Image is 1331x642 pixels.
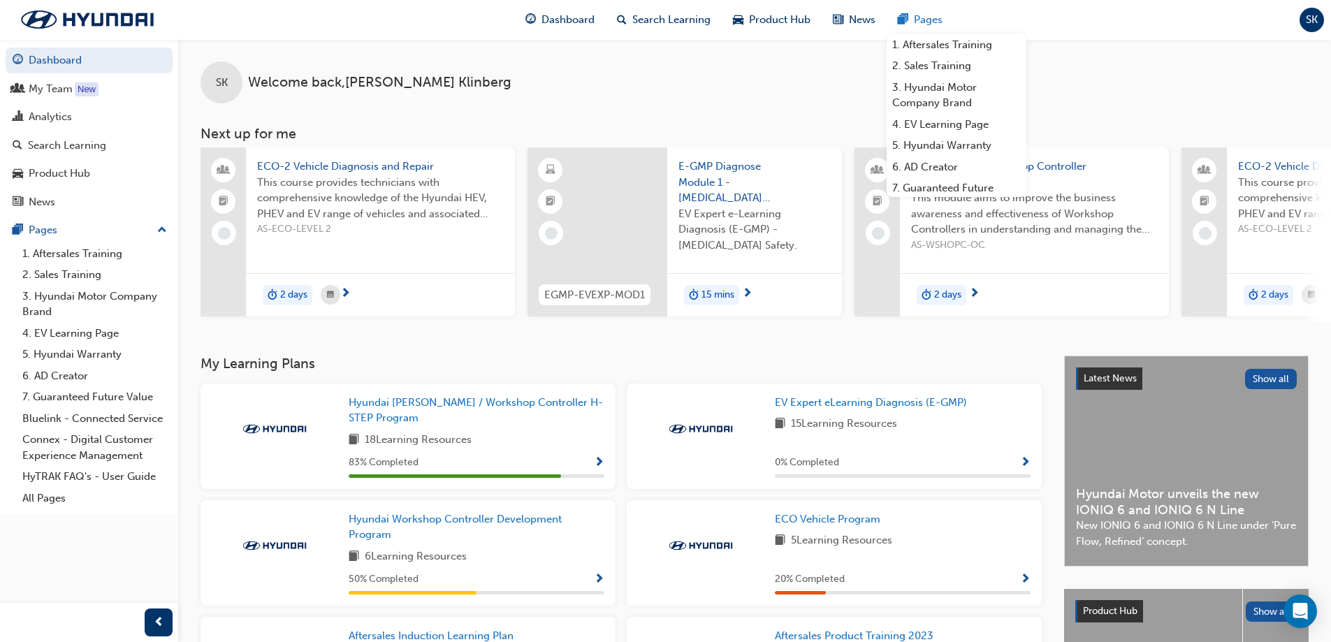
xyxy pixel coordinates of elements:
[525,11,536,29] span: guage-icon
[742,288,752,300] span: next-icon
[678,159,831,206] span: E-GMP Diagnose Module 1 - [MEDICAL_DATA] Safety
[1200,161,1209,180] span: people-icon
[887,177,1026,214] a: 7. Guaranteed Future Value
[340,288,351,300] span: next-icon
[1249,286,1258,305] span: duration-icon
[1300,8,1324,32] button: SK
[911,159,1158,190] span: [DATE]-[DATE] Workshop Controller Operational Control
[849,12,875,28] span: News
[349,629,514,642] span: Aftersales Induction Learning Plan
[969,288,980,300] span: next-icon
[775,455,839,471] span: 0 % Completed
[1306,12,1318,28] span: SK
[775,513,880,525] span: ECO Vehicle Program
[349,511,604,543] a: Hyundai Workshop Controller Development Program
[6,189,173,215] a: News
[6,217,173,243] button: Pages
[922,286,931,305] span: duration-icon
[594,457,604,469] span: Show Progress
[157,221,167,240] span: up-icon
[514,6,606,34] a: guage-iconDashboard
[154,614,164,632] span: prev-icon
[606,6,722,34] a: search-iconSearch Learning
[248,75,511,91] span: Welcome back , [PERSON_NAME] Klinberg
[545,227,558,240] span: learningRecordVerb_NONE-icon
[775,511,886,527] a: ECO Vehicle Program
[791,416,897,433] span: 15 Learning Resources
[6,161,173,187] a: Product Hub
[775,532,785,550] span: book-icon
[1199,227,1212,240] span: learningRecordVerb_NONE-icon
[546,193,555,211] span: booktick-icon
[911,238,1158,254] span: AS-WSHOPC-OC
[887,77,1026,114] a: 3. Hyundai Motor Company Brand
[775,395,973,411] a: EV Expert eLearning Diagnosis (E-GMP)
[775,571,845,588] span: 20 % Completed
[1064,356,1309,567] a: Latest NewsShow allHyundai Motor unveils the new IONIQ 6 and IONIQ 6 N LineNew IONIQ 6 and IONIQ ...
[822,6,887,34] a: news-iconNews
[13,111,23,124] span: chart-icon
[722,6,822,34] a: car-iconProduct Hub
[689,286,699,305] span: duration-icon
[6,76,173,102] a: My Team
[17,429,173,466] a: Connex - Digital Customer Experience Management
[257,175,504,222] span: This course provides technicians with comprehensive knowledge of the Hyundai HEV, PHEV and EV ran...
[17,323,173,344] a: 4. EV Learning Page
[17,408,173,430] a: Bluelink - Connected Service
[911,190,1158,238] span: This module aims to improve the business awareness and effectiveness of Workshop Controllers in u...
[17,344,173,365] a: 5. Hyundai Warranty
[791,532,892,550] span: 5 Learning Resources
[914,12,943,28] span: Pages
[29,222,57,238] div: Pages
[178,126,1331,142] h3: Next up for me
[662,539,739,553] img: Trak
[854,147,1169,316] a: [DATE]-[DATE] Workshop Controller Operational ControlThis module aims to improve the business awa...
[594,574,604,586] span: Show Progress
[13,168,23,180] span: car-icon
[1076,518,1297,549] span: New IONIQ 6 and IONIQ 6 N Line under ‘Pure Flow, Refined’ concept.
[1246,601,1298,622] button: Show all
[1283,594,1317,628] div: Open Intercom Messenger
[218,227,231,240] span: learningRecordVerb_NONE-icon
[887,114,1026,136] a: 4. EV Learning Page
[17,466,173,488] a: HyTRAK FAQ's - User Guide
[29,81,73,97] div: My Team
[1084,372,1137,384] span: Latest News
[201,147,515,316] a: ECO-2 Vehicle Diagnosis and RepairThis course provides technicians with comprehensive knowledge o...
[594,571,604,588] button: Show Progress
[701,287,734,303] span: 15 mins
[898,11,908,29] span: pages-icon
[632,12,711,28] span: Search Learning
[1020,457,1031,469] span: Show Progress
[13,54,23,67] span: guage-icon
[219,193,228,211] span: booktick-icon
[1020,571,1031,588] button: Show Progress
[833,11,843,29] span: news-icon
[236,539,313,553] img: Trak
[17,286,173,323] a: 3. Hyundai Motor Company Brand
[775,629,933,642] span: Aftersales Product Training 2023
[349,513,562,541] span: Hyundai Workshop Controller Development Program
[775,396,967,409] span: EV Expert eLearning Diagnosis (E-GMP)
[29,194,55,210] div: News
[544,287,645,303] span: EGMP-EVEXP-MOD1
[349,455,419,471] span: 83 % Completed
[365,432,472,449] span: 18 Learning Resources
[219,161,228,180] span: people-icon
[349,571,419,588] span: 50 % Completed
[216,75,228,91] span: SK
[268,286,277,305] span: duration-icon
[17,386,173,408] a: 7. Guaranteed Future Value
[887,34,1026,56] a: 1. Aftersales Training
[349,395,604,426] a: Hyundai [PERSON_NAME] / Workshop Controller H-STEP Program
[29,109,72,125] div: Analytics
[873,161,882,180] span: people-icon
[1076,367,1297,390] a: Latest NewsShow all
[887,156,1026,178] a: 6. AD Creator
[29,166,90,182] div: Product Hub
[6,45,173,217] button: DashboardMy TeamAnalyticsSearch LearningProduct HubNews
[75,82,99,96] div: Tooltip anchor
[13,83,23,96] span: people-icon
[678,206,831,254] span: EV Expert e-Learning Diagnosis (E-GMP) - [MEDICAL_DATA] Safety.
